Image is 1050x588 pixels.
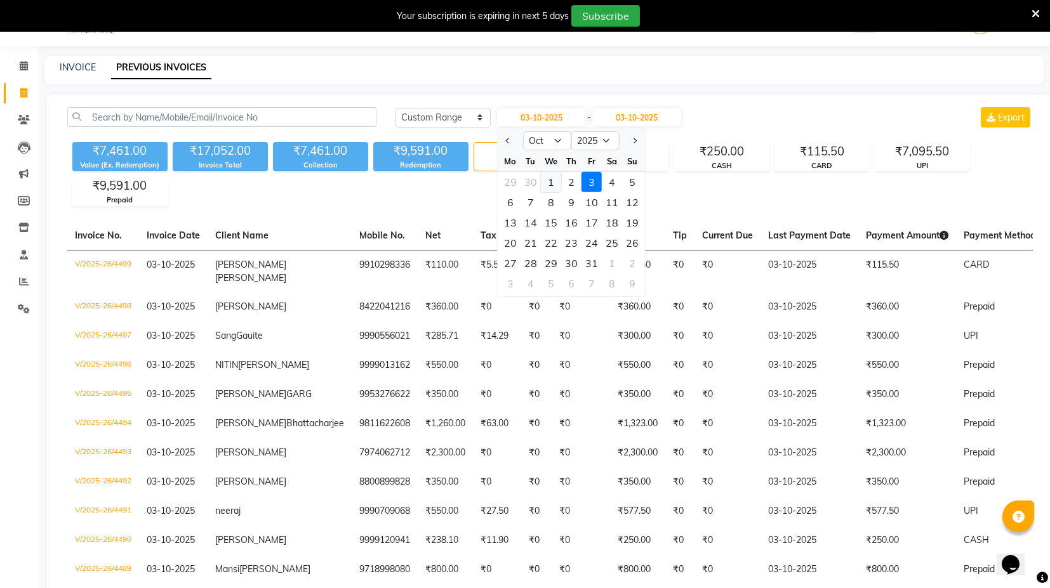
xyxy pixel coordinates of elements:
td: 03-10-2025 [761,467,858,497]
td: V/2025-26/4496 [67,351,139,380]
div: 23 [561,233,581,253]
div: 24 [581,233,602,253]
td: ₹1,260.00 [418,409,473,438]
div: Friday, October 3, 2025 [581,172,602,192]
div: We [541,151,561,171]
div: Th [561,151,581,171]
div: 25 [602,233,622,253]
td: ₹350.00 [858,380,956,409]
span: Prepaid [964,359,995,370]
td: ₹0 [665,555,694,584]
div: Monday, October 13, 2025 [500,212,521,233]
div: Saturday, October 4, 2025 [602,172,622,192]
div: Saturday, November 8, 2025 [602,273,622,294]
td: ₹550.00 [610,351,665,380]
td: ₹0 [552,351,610,380]
td: ₹360.00 [610,292,665,322]
div: Saturday, October 25, 2025 [602,233,622,253]
div: Wednesday, October 22, 2025 [541,233,561,253]
select: Select year [571,131,620,150]
td: ₹300.00 [858,322,956,351]
div: Wednesday, October 15, 2025 [541,212,561,233]
div: Thursday, November 6, 2025 [561,273,581,294]
span: 03-10-2025 [147,534,195,546]
td: ₹0 [552,380,610,409]
select: Select month [523,131,571,150]
div: Prepaid [73,195,167,206]
span: Tax [481,230,496,241]
td: 03-10-2025 [761,409,858,438]
div: 28 [521,253,541,273]
td: 9990556021 [352,322,418,351]
div: Redemption [373,160,469,171]
span: 03-10-2025 [147,330,195,341]
td: ₹14.29 [473,322,521,351]
div: Tuesday, October 14, 2025 [521,212,541,233]
span: Invoice Date [147,230,200,241]
td: ₹0 [665,467,694,497]
span: Gauite [236,330,263,341]
div: 8 [602,273,622,294]
div: Thursday, October 23, 2025 [561,233,581,253]
td: 9811622608 [352,409,418,438]
span: [PERSON_NAME] [215,301,286,312]
td: ₹300.00 [610,322,665,351]
div: 16 [474,143,568,160]
td: ₹250.00 [610,526,665,555]
td: ₹0 [521,409,552,438]
div: ₹7,461.00 [72,142,168,160]
span: Export [998,112,1025,123]
a: INVOICE [60,62,96,73]
td: ₹1,323.00 [610,409,665,438]
td: 03-10-2025 [761,497,858,526]
td: ₹0 [521,322,552,351]
td: V/2025-26/4491 [67,497,139,526]
span: Mobile No. [359,230,405,241]
span: Current Due [702,230,753,241]
td: ₹800.00 [858,555,956,584]
td: ₹360.00 [858,292,956,322]
span: Tip [673,230,687,241]
td: ₹0 [665,409,694,438]
td: ₹350.00 [858,467,956,497]
div: ₹115.50 [775,143,869,160]
td: ₹238.10 [418,526,473,555]
td: ₹0 [552,526,610,555]
td: ₹0 [665,250,694,292]
div: Tuesday, November 4, 2025 [521,273,541,294]
div: Mo [500,151,521,171]
td: 03-10-2025 [761,555,858,584]
div: Sunday, October 26, 2025 [622,233,642,253]
td: ₹0 [521,555,552,584]
td: ₹0 [552,467,610,497]
td: ₹350.00 [418,380,473,409]
div: 13 [500,212,521,233]
div: 30 [561,253,581,273]
div: 5 [622,172,642,192]
input: Start Date [497,108,586,126]
div: 3 [500,273,521,294]
div: 26 [622,233,642,253]
button: Next month [629,131,640,151]
td: 03-10-2025 [761,438,858,467]
div: 4 [521,273,541,294]
div: 11 [602,192,622,212]
td: ₹0 [521,292,552,322]
div: Value (Ex. Redemption) [72,160,168,171]
input: Search by Name/Mobile/Email/Invoice No [67,107,376,127]
td: ₹0 [552,322,610,351]
div: Sunday, October 12, 2025 [622,192,642,212]
div: 2 [561,172,581,192]
td: ₹0 [521,351,552,380]
td: ₹800.00 [610,555,665,584]
div: Monday, October 27, 2025 [500,253,521,273]
td: ₹0 [552,292,610,322]
div: Wednesday, October 29, 2025 [541,253,561,273]
div: Saturday, November 1, 2025 [602,253,622,273]
div: Fr [581,151,602,171]
td: 03-10-2025 [761,322,858,351]
span: 03-10-2025 [147,301,195,312]
span: UPI [964,505,978,516]
div: 19 [622,212,642,233]
td: 8422041216 [352,292,418,322]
